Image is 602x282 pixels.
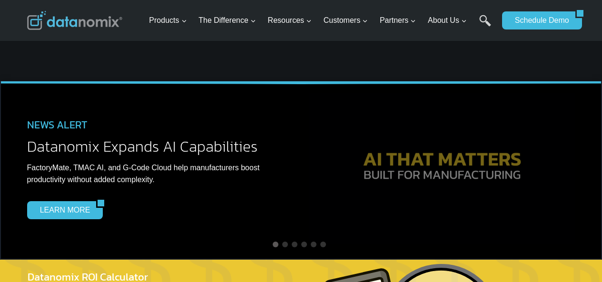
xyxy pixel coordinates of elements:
iframe: Popup CTA [5,99,158,277]
span: Resources [268,14,312,27]
img: Datanomix AI shows up where it counts and gives time back to your team. [309,93,575,244]
nav: Primary Navigation [145,5,497,36]
a: Search [479,15,491,36]
span: Products [149,14,187,27]
p: FactoryMate, TMAC AI, and G-Code Cloud help manufacturers boost productivity without added comple... [27,162,294,186]
span: Partners [380,14,416,27]
a: Schedule Demo [502,11,575,29]
img: Datanomix [27,11,122,30]
span: About Us [428,14,467,27]
span: The Difference [198,14,256,27]
h4: NEWS ALERT [27,117,294,134]
span: Customers [324,14,368,27]
h2: Datanomix Expands AI Capabilities [27,139,294,154]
